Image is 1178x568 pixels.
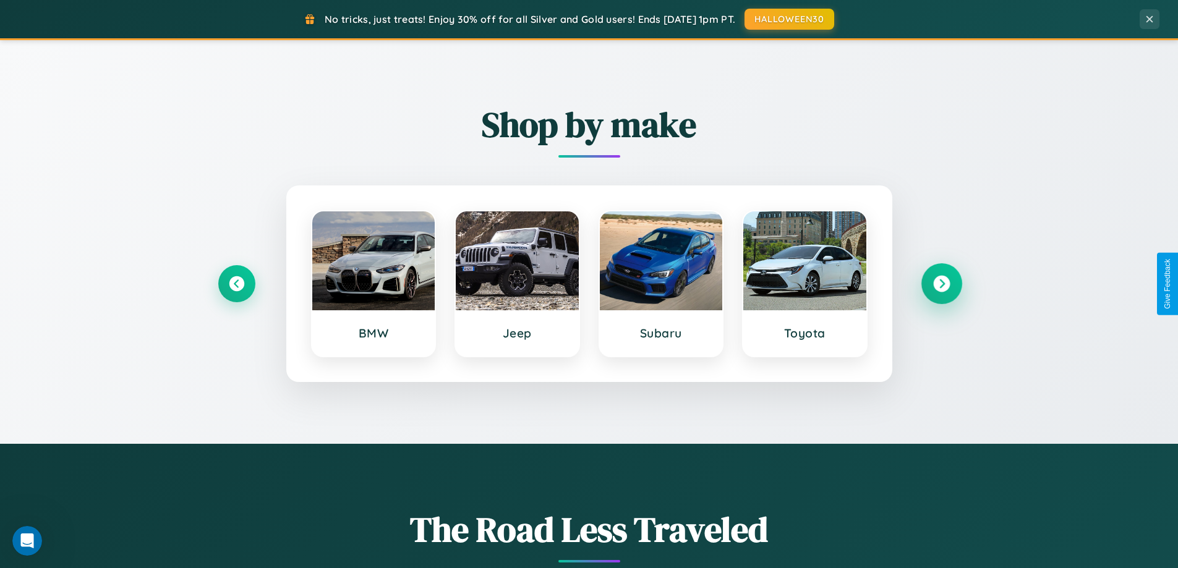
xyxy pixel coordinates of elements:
h3: Subaru [612,326,711,341]
h3: Toyota [756,326,854,341]
h1: The Road Less Traveled [218,506,960,553]
div: Give Feedback [1163,259,1172,309]
span: No tricks, just treats! Enjoy 30% off for all Silver and Gold users! Ends [DATE] 1pm PT. [325,13,735,25]
h3: Jeep [468,326,566,341]
h2: Shop by make [218,101,960,148]
button: HALLOWEEN30 [745,9,834,30]
h3: BMW [325,326,423,341]
iframe: Intercom live chat [12,526,42,556]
